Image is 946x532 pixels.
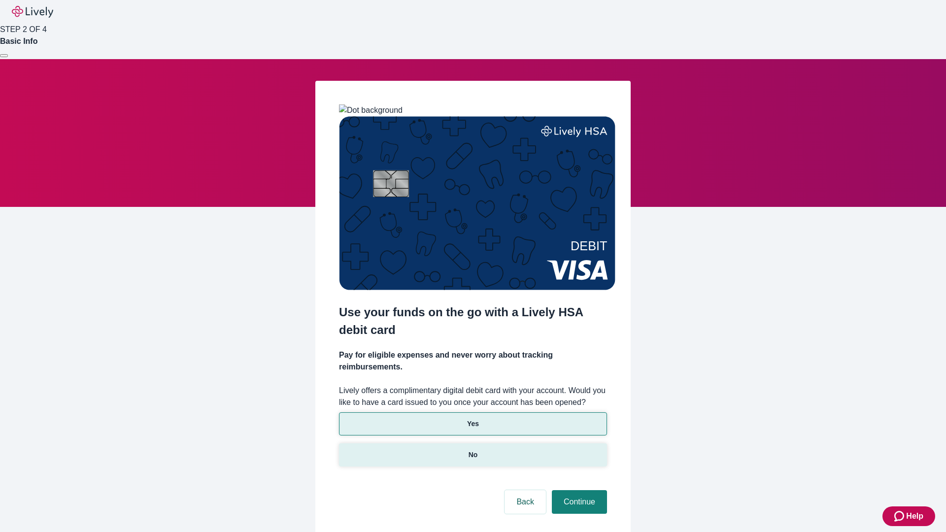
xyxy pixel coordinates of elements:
[505,490,546,514] button: Back
[882,506,935,526] button: Zendesk support iconHelp
[467,419,479,429] p: Yes
[339,116,615,290] img: Debit card
[339,412,607,435] button: Yes
[339,349,607,373] h4: Pay for eligible expenses and never worry about tracking reimbursements.
[339,385,607,408] label: Lively offers a complimentary digital debit card with your account. Would you like to have a card...
[339,104,403,116] img: Dot background
[469,450,478,460] p: No
[339,303,607,339] h2: Use your funds on the go with a Lively HSA debit card
[552,490,607,514] button: Continue
[339,443,607,466] button: No
[894,510,906,522] svg: Zendesk support icon
[906,510,923,522] span: Help
[12,6,53,18] img: Lively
